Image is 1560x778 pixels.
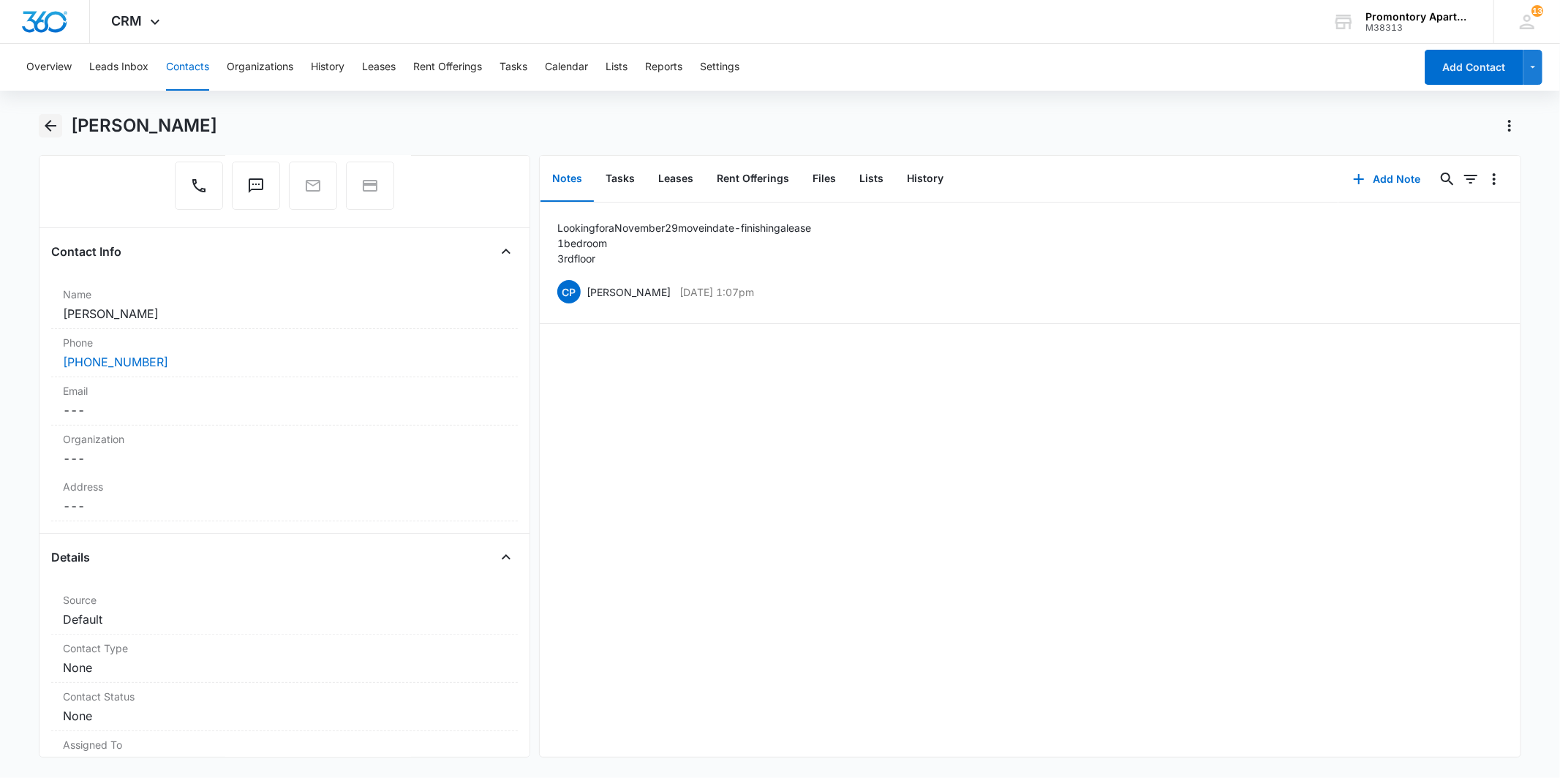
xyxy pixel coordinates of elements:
span: 13 [1531,5,1543,17]
button: Rent Offerings [705,156,801,202]
button: Add Note [1338,162,1436,197]
button: Text [232,162,280,210]
div: Contact TypeNone [51,635,517,683]
p: 1 bedroom [557,235,811,251]
label: Organization [63,431,505,447]
label: Phone [63,335,505,350]
a: Call [175,184,223,197]
button: Actions [1498,114,1521,137]
dd: [PERSON_NAME] [63,305,505,322]
label: Source [63,592,505,608]
div: Organization--- [51,426,517,473]
p: Looking for a November 29 move in date- finishing a lease [557,220,811,235]
button: Close [494,545,518,569]
button: Overview [26,44,72,91]
button: Notes [540,156,594,202]
button: Close [494,240,518,263]
div: Contact StatusNone [51,683,517,731]
button: Tasks [594,156,647,202]
div: account name [1365,11,1472,23]
button: Calendar [545,44,588,91]
dd: --- [63,401,505,419]
a: [PHONE_NUMBER] [63,353,168,371]
dd: --- [63,755,505,773]
div: Address--- [51,473,517,521]
label: Contact Type [63,641,505,656]
button: Lists [848,156,895,202]
button: Contacts [166,44,209,91]
div: account id [1365,23,1472,33]
p: [DATE] 1:07pm [679,284,754,300]
button: Settings [700,44,739,91]
div: Phone[PHONE_NUMBER] [51,329,517,377]
span: CP [557,280,581,303]
h1: [PERSON_NAME] [71,115,217,137]
label: Name [63,287,505,302]
button: Leases [647,156,705,202]
button: Call [175,162,223,210]
button: Files [801,156,848,202]
dd: Default [63,611,505,628]
button: Add Contact [1425,50,1523,85]
button: Tasks [500,44,527,91]
button: History [895,156,955,202]
label: Assigned To [63,737,505,752]
div: Name[PERSON_NAME] [51,281,517,329]
label: Contact Status [63,689,505,704]
button: Reports [645,44,682,91]
label: Email [63,383,505,399]
dd: --- [63,497,505,515]
a: Text [232,184,280,197]
button: Lists [606,44,628,91]
h4: Details [51,548,90,566]
button: Overflow Menu [1482,167,1506,191]
h4: Contact Info [51,243,121,260]
button: Leases [362,44,396,91]
span: CRM [112,13,143,29]
p: [PERSON_NAME] [587,284,671,300]
button: Back [39,114,61,137]
p: 3rd floor [557,251,811,266]
button: Leads Inbox [89,44,148,91]
div: Email--- [51,377,517,426]
label: Address [63,479,505,494]
div: notifications count [1531,5,1543,17]
button: Filters [1459,167,1482,191]
dd: --- [63,450,505,467]
div: SourceDefault [51,586,517,635]
dd: None [63,659,505,676]
button: Organizations [227,44,293,91]
button: Rent Offerings [413,44,482,91]
button: History [311,44,344,91]
button: Search... [1436,167,1459,191]
dd: None [63,707,505,725]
